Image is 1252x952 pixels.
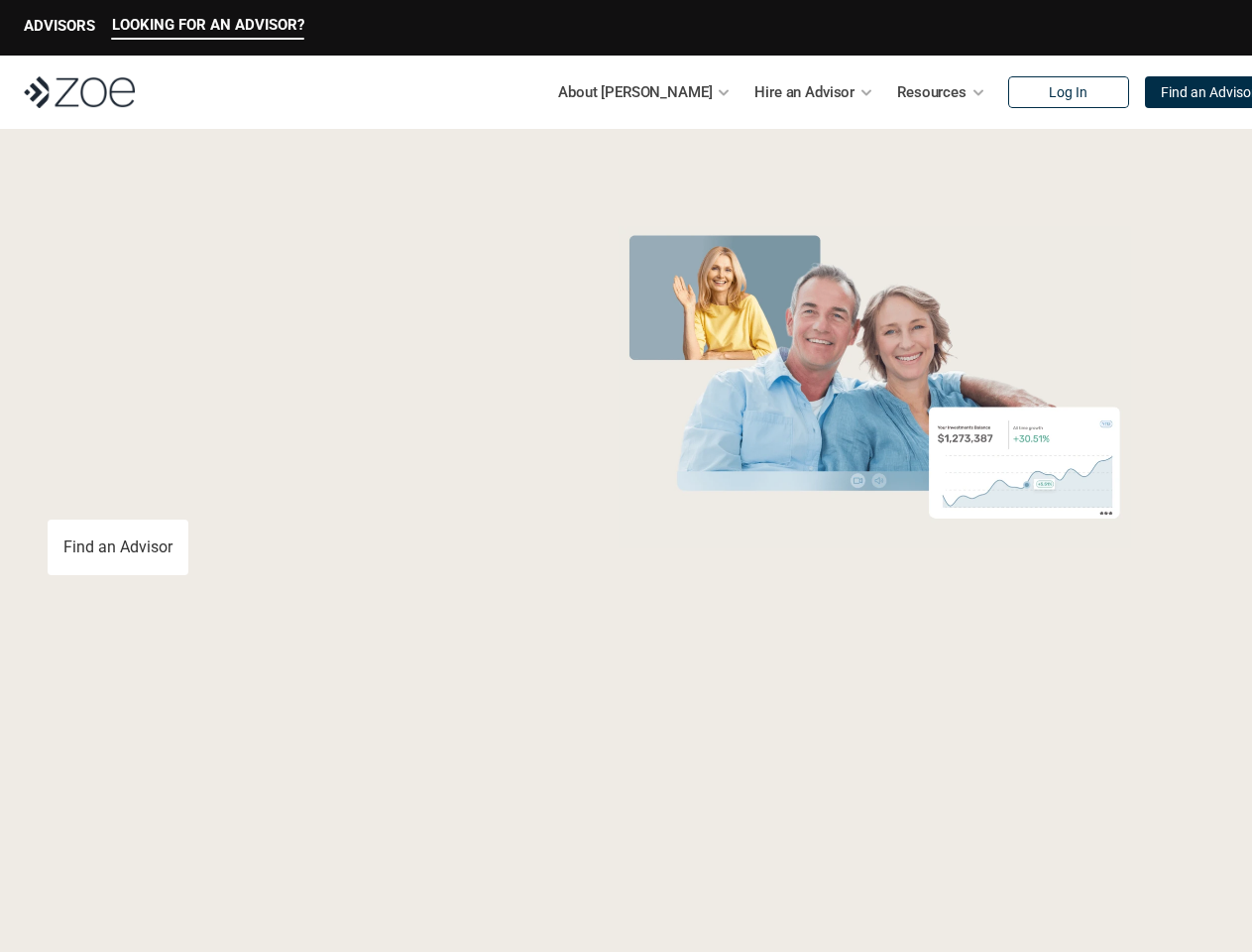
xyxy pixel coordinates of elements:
[48,219,489,296] span: Grow Your Wealth
[112,16,304,34] p: LOOKING FOR AN ADVISOR?
[63,537,172,556] p: Find an Advisor
[897,77,967,107] p: Resources
[24,17,95,35] p: ADVISORS
[600,560,1150,571] em: The information in the visuals above is for illustrative purposes only and does not represent an ...
[48,520,188,575] a: Find an Advisor
[754,77,854,107] p: Hire an Advisor
[1049,84,1087,101] p: Log In
[48,286,448,428] span: with a Financial Advisor
[558,77,712,107] p: About [PERSON_NAME]
[1008,76,1129,108] a: Log In
[48,448,545,496] p: You deserve an advisor you can trust. [PERSON_NAME], hire, and invest with vetted, fiduciary, fin...
[48,778,1204,874] p: Loremipsum: *DolOrsi Ametconsecte adi Eli Seddoeius tem inc utlaboreet. Dol 9236 MagNaal Enimadmi...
